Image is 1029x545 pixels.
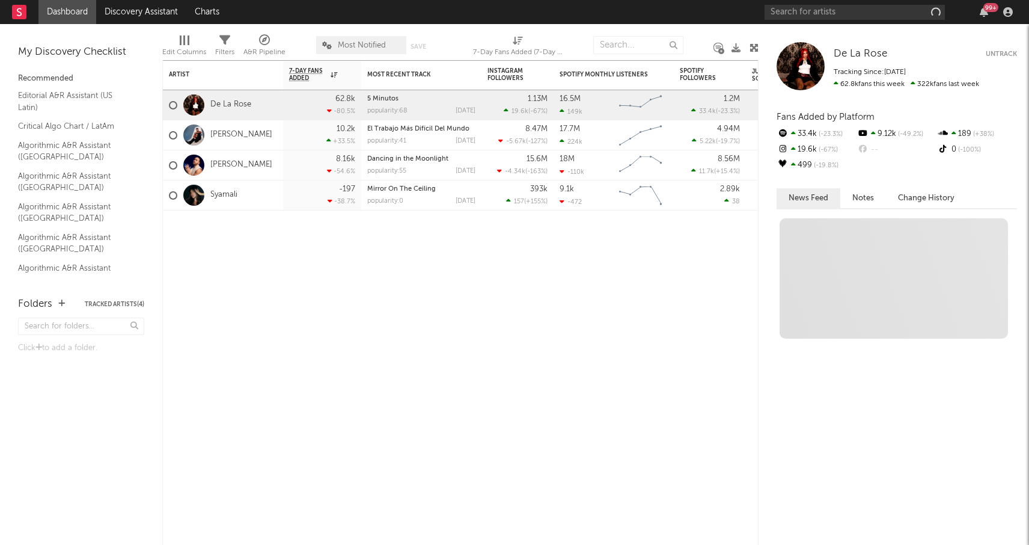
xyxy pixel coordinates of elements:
div: popularity: 0 [367,198,403,205]
button: Notes [840,188,886,208]
div: -38.7 % [328,197,355,205]
span: -163 % [527,168,546,175]
a: El Trabajo Más Difícil Del Mundo [367,126,469,132]
div: 9.1k [560,185,574,193]
span: Fans Added by Platform [777,112,875,122]
div: -54.6 % [327,167,355,175]
div: 9.12k [856,126,936,142]
a: Syamali [210,190,237,200]
span: -100 % [956,147,981,153]
span: -127 % [528,138,546,145]
span: 33.4k [699,108,716,115]
div: 7-Day Fans Added (7-Day Fans Added) [473,45,563,60]
a: Algorithmic A&R Assistant ([GEOGRAPHIC_DATA]) [18,262,132,286]
div: A&R Pipeline [243,30,285,65]
span: Most Notified [338,42,386,49]
div: 37.1 [752,128,800,143]
div: My Discovery Checklist [18,45,144,60]
span: +15.4 % [716,168,738,175]
span: -19.8 % [812,162,838,169]
span: -67 % [530,108,546,115]
div: ( ) [506,197,548,205]
span: +155 % [526,199,546,205]
span: -19.7 % [718,138,738,145]
a: [PERSON_NAME] [210,160,272,170]
span: -23.3 % [718,108,738,115]
div: ( ) [498,137,548,145]
svg: Chart title [614,180,668,211]
div: Filters [215,30,234,65]
div: 149k [560,108,582,115]
div: 1.13M [528,95,548,103]
div: ( ) [691,107,740,115]
span: 11.7k [699,168,714,175]
div: Jump Score [752,68,782,82]
a: Algorithmic A&R Assistant ([GEOGRAPHIC_DATA]) [18,231,132,256]
div: 8.56M [718,155,740,163]
div: popularity: 68 [367,108,408,114]
a: Mirror On The Ceiling [367,186,436,192]
span: -5.67k [506,138,526,145]
button: Filter by 7-Day Fans Added [343,69,355,81]
div: Mirror On The Ceiling [367,186,475,192]
div: El Trabajo Más Difícil Del Mundo [367,126,475,132]
a: Algorithmic A&R Assistant ([GEOGRAPHIC_DATA]) [18,139,132,164]
div: 17.7M [560,125,580,133]
span: 322k fans last week [834,81,979,88]
a: Algorithmic A&R Assistant ([GEOGRAPHIC_DATA]) [18,200,132,225]
div: -110k [560,168,584,176]
a: Dancing in the Moonlight [367,156,448,162]
div: 16.5M [560,95,581,103]
span: 5.22k [700,138,716,145]
span: 62.8k fans this week [834,81,905,88]
a: Critical Algo Chart / LatAm [18,120,132,133]
span: +38 % [971,131,994,138]
span: 157 [514,199,524,205]
div: 33.4k [777,126,856,142]
button: Tracked Artists(4) [85,301,144,307]
div: 8.16k [336,155,355,163]
div: 74.4 [752,98,800,112]
div: 224k [560,138,582,146]
div: 7-Day Fans Added (7-Day Fans Added) [473,30,563,65]
div: Dancing in the Moonlight [367,156,475,162]
div: 0 [937,142,1017,158]
a: 5 Minutos [367,96,398,102]
svg: Chart title [614,150,668,180]
span: 19.6k [511,108,528,115]
div: Spotify Followers [680,67,722,82]
span: 38 [732,199,740,205]
div: [DATE] [456,198,475,205]
button: Filter by Artist [265,69,277,81]
div: popularity: 41 [367,138,406,144]
div: 19.6k [777,142,856,158]
a: De La Rose [834,48,887,60]
div: 99 + [983,3,998,12]
div: Filters [215,45,234,60]
div: 76.1 [752,188,800,203]
div: 8.47M [525,125,548,133]
div: ( ) [691,167,740,175]
div: 15.6M [527,155,548,163]
button: Save [411,43,426,50]
div: Recommended [18,72,144,86]
div: ( ) [504,107,548,115]
div: 189 [937,126,1017,142]
div: 62.8k [335,95,355,103]
button: News Feed [777,188,840,208]
div: 393k [530,185,548,193]
button: 99+ [980,7,988,17]
div: Edit Columns [162,45,206,60]
div: -472 [560,198,582,206]
input: Search for artists [765,5,945,20]
span: -49.2 % [896,131,923,138]
div: Folders [18,297,52,312]
div: 4.94M [717,125,740,133]
svg: Chart title [614,90,668,120]
div: 5 Minutos [367,96,475,102]
span: -4.34k [505,168,525,175]
div: 499 [777,158,856,173]
a: Algorithmic A&R Assistant ([GEOGRAPHIC_DATA]) [18,170,132,194]
div: A&R Pipeline [243,45,285,60]
div: ( ) [497,167,548,175]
